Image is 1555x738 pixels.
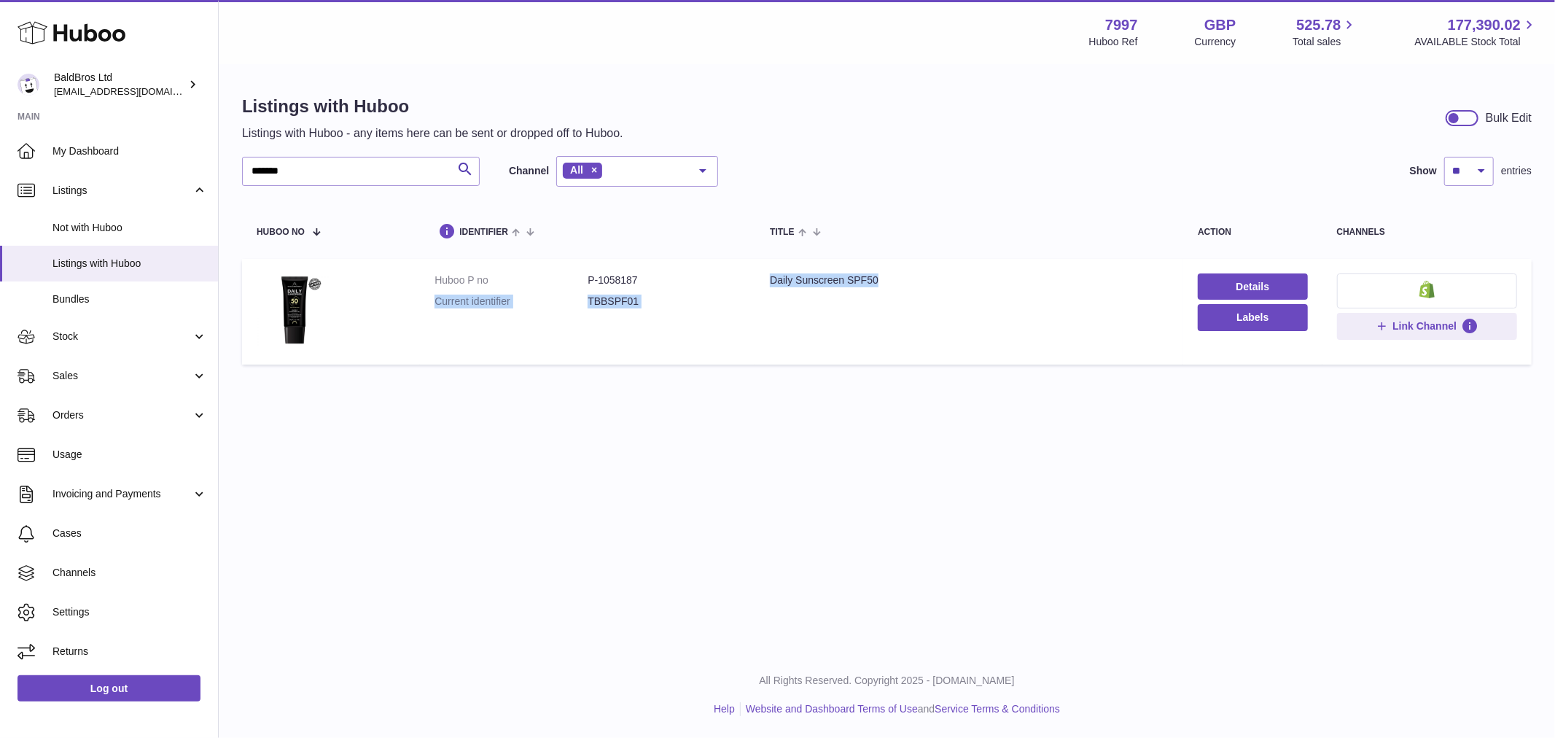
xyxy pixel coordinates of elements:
[1198,228,1307,237] div: action
[52,605,207,619] span: Settings
[242,95,623,118] h1: Listings with Huboo
[1486,110,1532,126] div: Bulk Edit
[52,527,207,540] span: Cases
[1392,319,1457,333] span: Link Channel
[52,257,207,271] span: Listings with Huboo
[52,144,207,158] span: My Dashboard
[935,703,1060,715] a: Service Terms & Conditions
[1195,35,1236,49] div: Currency
[588,273,741,287] dd: P-1058187
[1204,15,1236,35] strong: GBP
[230,674,1543,688] p: All Rights Reserved. Copyright 2025 - [DOMAIN_NAME]
[1089,35,1138,49] div: Huboo Ref
[1296,15,1341,35] span: 525.78
[52,566,207,580] span: Channels
[459,228,508,237] span: identifier
[17,74,39,96] img: internalAdmin-7997@internal.huboo.com
[52,292,207,306] span: Bundles
[714,703,735,715] a: Help
[52,645,207,659] span: Returns
[257,273,330,346] img: Daily Sunscreen SPF50
[1414,15,1538,49] a: 177,390.02 AVAILABLE Stock Total
[1337,228,1518,237] div: channels
[52,487,192,501] span: Invoicing and Payments
[434,273,588,287] dt: Huboo P no
[770,228,794,237] span: title
[54,71,185,98] div: BaldBros Ltd
[1448,15,1521,35] span: 177,390.02
[52,448,207,462] span: Usage
[52,369,192,383] span: Sales
[1410,164,1437,178] label: Show
[52,184,192,198] span: Listings
[1337,313,1518,339] button: Link Channel
[52,408,192,422] span: Orders
[770,273,1169,287] div: Daily Sunscreen SPF50
[1419,281,1435,298] img: shopify-small.png
[1293,15,1357,49] a: 525.78 Total sales
[1105,15,1138,35] strong: 7997
[570,164,583,176] span: All
[434,295,588,308] dt: Current identifier
[257,228,305,237] span: Huboo no
[1414,35,1538,49] span: AVAILABLE Stock Total
[1501,164,1532,178] span: entries
[746,703,918,715] a: Website and Dashboard Terms of Use
[17,675,200,702] a: Log out
[509,164,549,178] label: Channel
[588,295,741,308] dd: TBBSPF01
[741,702,1060,716] li: and
[1293,35,1357,49] span: Total sales
[52,330,192,343] span: Stock
[242,125,623,141] p: Listings with Huboo - any items here can be sent or dropped off to Huboo.
[54,85,214,97] span: [EMAIL_ADDRESS][DOMAIN_NAME]
[1198,273,1307,300] a: Details
[1198,304,1307,330] button: Labels
[52,221,207,235] span: Not with Huboo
